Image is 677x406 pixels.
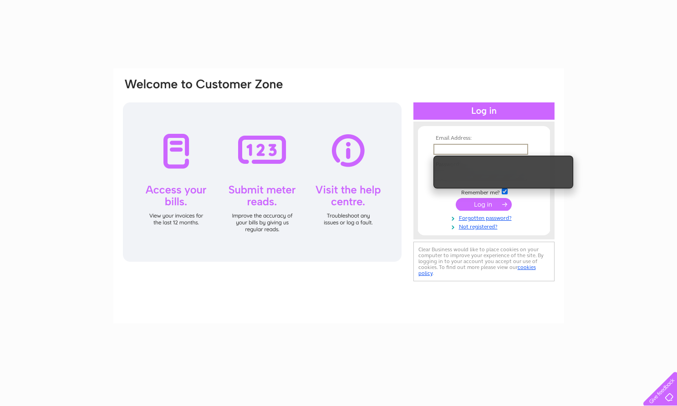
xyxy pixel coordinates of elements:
a: Not registered? [433,222,537,230]
input: Submit [456,198,512,211]
a: Forgotten password? [433,213,537,222]
th: Password: [431,162,537,168]
td: Remember me? [431,187,537,196]
th: Email Address: [431,135,537,142]
div: Clear Business would like to place cookies on your computer to improve your experience of the sit... [413,242,555,281]
a: cookies policy [418,264,536,276]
